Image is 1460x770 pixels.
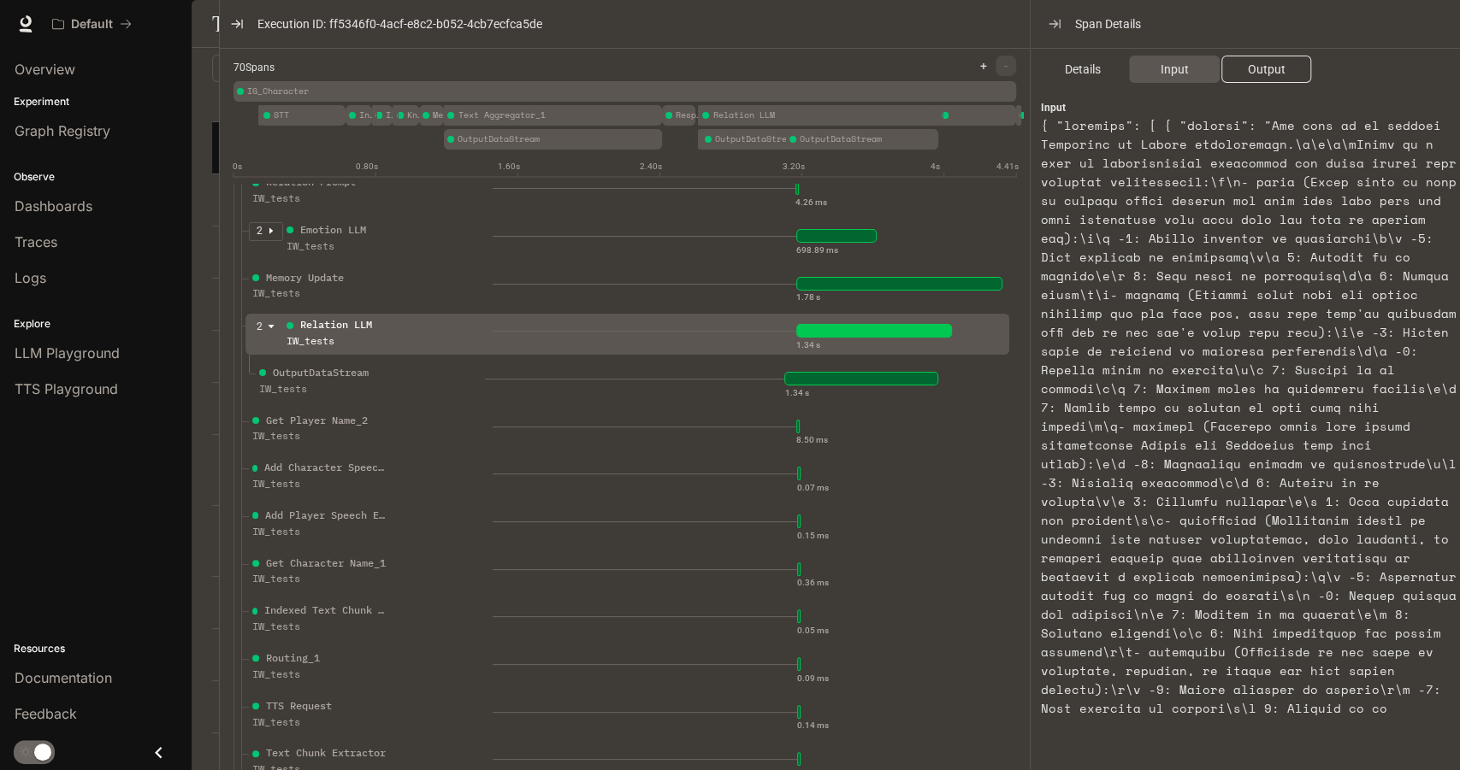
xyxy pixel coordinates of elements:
[233,60,275,76] span: 70 Spans
[300,222,366,238] div: Emotion LLM
[662,105,696,126] div: Response Safety Check
[257,15,326,33] span: Execution ID:
[252,285,389,302] div: IW_tests
[973,56,994,76] button: +
[699,129,937,150] div: OutputDataStream
[715,132,793,146] span: OutputDataStream
[796,291,820,304] div: 1.78 s
[458,109,661,122] span: Text Aggregator_1
[260,105,346,126] div: STT
[407,109,426,122] span: Knowledge
[249,460,389,503] div: Add Character Speech Event IW_tests
[1247,60,1285,79] span: Output
[252,667,389,683] div: IW_tests
[797,672,829,685] div: 0.09 ms
[356,162,378,171] text: 0.80s
[264,460,389,476] div: Add Character Speech Event
[444,105,449,126] div: LLMResponse To TextStream
[784,386,808,400] div: 1.34 s
[444,105,661,126] div: Text Aggregator_1
[252,619,389,635] div: IW_tests
[1221,56,1311,83] button: Output
[393,105,419,126] div: Knowledge
[712,109,937,122] span: Relation LLM
[698,105,703,126] div: Text Stream Safety
[346,105,371,126] div: Input Safety Check
[300,317,372,333] div: Relation LLM
[996,162,1019,171] text: 4.41s
[796,338,820,352] div: 1.34 s
[419,105,444,126] div: Memory Retrieve
[283,317,423,360] div: Relation LLM IW_tests
[249,508,389,550] div: Add Player Speech Event IW_tests
[273,365,369,381] div: OutputDataStream
[252,191,389,207] div: IW_tests
[797,576,829,590] div: 0.36 ms
[249,650,389,693] div: Routing_1 IW_tests
[258,105,263,126] div: Input (Text/Audio/Trigger/Action)
[393,105,399,126] div: Output Goal
[329,15,542,33] span: ff5346f0-4acf-e8c2-b052-4cb7ecfca5de
[249,602,389,645] div: Indexed Text Chunk to Text IW_tests
[782,162,804,171] text: 3.20s
[795,196,827,209] div: 4.26 ms
[283,222,423,265] div: Emotion LLM IW_tests
[797,624,829,638] div: 0.05 ms
[267,322,275,331] span: caret-down
[938,105,943,126] div: Update Relation State
[1041,100,1066,116] span: Input
[797,481,829,495] div: 0.07 ms
[699,105,937,126] div: Relation LLM
[1160,60,1188,79] span: Input
[1129,56,1219,83] button: Input
[212,82,260,128] span: Status
[252,571,389,587] div: IW_tests
[265,508,389,524] div: Add Player Speech Event
[359,109,378,122] span: Input Safety Check
[247,85,1016,98] span: IG_Character
[267,226,275,235] span: caret-right
[249,413,389,456] div: Get Player Name_2 IW_tests
[786,129,884,150] div: OutputDataStream
[257,223,263,239] article: 2
[287,238,423,255] div: IW_tests
[1075,15,1141,33] span: Span Details
[233,81,1016,102] div: IG_Character
[233,162,242,171] text: 0s
[266,698,332,714] div: TTS Request
[797,719,829,732] div: 0.14 ms
[256,365,396,408] div: OutputDataStream IW_tests
[444,129,661,150] div: OutputDataStream
[1016,105,1021,126] div: Save Memory
[264,602,389,619] div: Indexed Text Chunk to Text
[980,60,987,72] span: +
[212,7,268,41] h1: Traces
[800,132,884,146] span: OutputDataStream
[249,555,389,598] div: Get Character Name_1 IW_tests
[393,105,398,126] div: Goals
[249,174,389,217] div: Relation Prompt IW_tests
[257,319,263,335] article: 2
[698,129,703,150] div: OutputDataStream
[433,109,451,122] span: Memory Retrieve
[996,56,1016,76] button: -
[259,381,396,397] div: IW_tests
[249,698,389,741] div: TTS Request IW_tests
[266,650,320,667] div: Routing_1
[252,524,389,540] div: IW_tests
[640,162,662,171] text: 2.40s
[796,433,828,447] div: 8.50 ms
[266,745,386,761] div: Text Chunk Extractor
[796,244,838,257] div: 698.89 ms
[372,105,377,126] div: Player Output
[676,109,703,122] span: Response Safety Check
[251,10,570,38] button: Execution ID:ff5346f0-4acf-e8c2-b052-4cb7ecfca5de
[252,428,389,444] div: IW_tests
[287,333,423,350] div: IW_tests
[44,7,139,41] button: All workspaces
[498,162,520,171] text: 1.60s
[701,129,786,150] div: OutputDataStream
[797,529,829,543] div: 0.15 ms
[458,132,661,146] span: OutputDataStream
[274,109,346,122] span: STT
